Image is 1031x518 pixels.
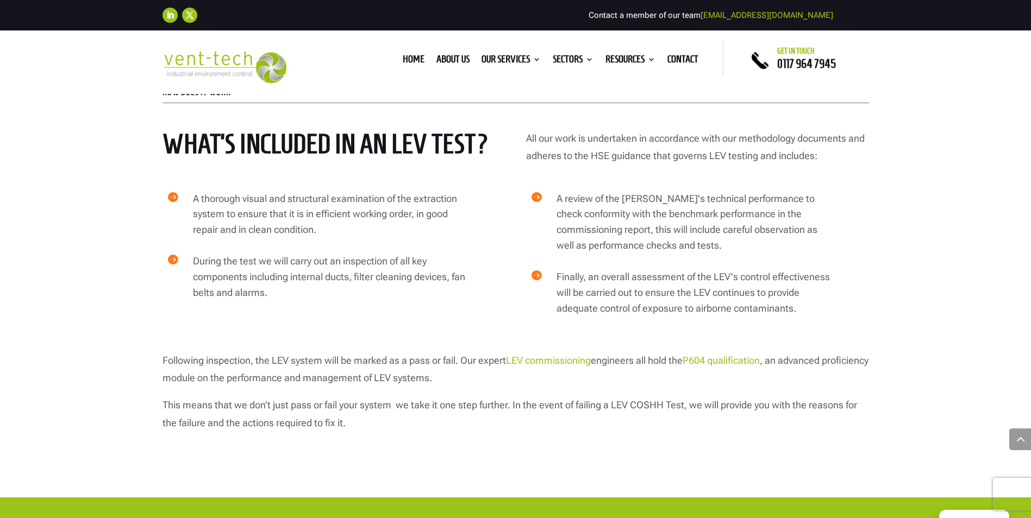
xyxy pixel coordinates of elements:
[589,10,833,20] span: Contact a member of our team
[557,193,817,251] span: A review of the [PERSON_NAME]'s technical performance to check conformity with the benchmark perf...
[531,269,542,280] span: 
[163,355,868,383] span: , an advanced proficiency module on the performance and management of LEV systems.
[167,254,178,264] span: 
[667,55,698,67] a: Contact
[557,271,830,314] span: Finally, an overall assessment of the LEV's control effectiveness will be carried out to ensure t...
[436,55,470,67] a: About us
[193,255,465,298] span: During the test we will carry out an inspection of all key components including internal ducts, f...
[163,129,490,159] span: What’s included in an LEV test?
[531,191,542,202] span: 
[163,8,178,23] a: Follow on LinkedIn
[163,355,506,366] span: Following inspection, the LEV system will be marked as a pass or fail. Our expert
[701,10,833,20] a: [EMAIL_ADDRESS][DOMAIN_NAME]
[193,193,457,236] span: A thorough visual and structural examination of the extraction system to ensure that it is in eff...
[777,57,836,70] a: 0117 964 7945
[526,130,869,165] p: All our work is undertaken in accordance with our methodology documents and adheres to the HSE gu...
[403,55,424,67] a: Home
[553,55,593,67] a: Sectors
[167,191,178,202] span: 
[777,47,815,55] span: Get in touch
[506,355,591,366] a: LEV commissioning
[683,355,760,366] a: P604 qualification
[182,8,197,23] a: Follow on X
[506,355,760,366] span: engineers all hold the
[163,399,857,428] span: This means that we don’t just pass or fail your system we take it one step further. In the event ...
[163,51,287,83] img: 2023-09-27T08_35_16.549ZVENT-TECH---Clear-background
[482,55,541,67] a: Our Services
[605,55,655,67] a: Resources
